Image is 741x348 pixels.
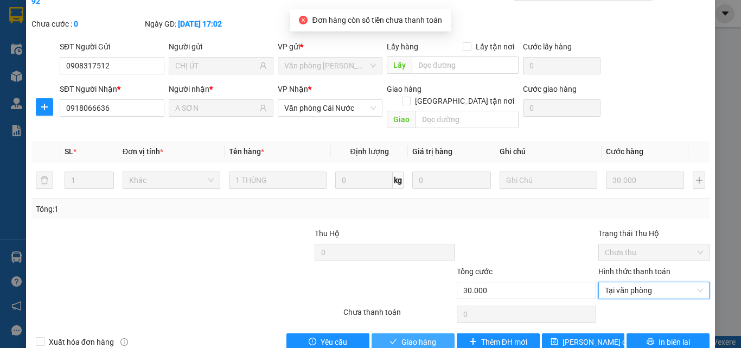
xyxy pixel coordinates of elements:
span: close-circle [299,16,308,24]
span: user [259,62,267,69]
span: Khác [129,172,214,188]
span: Tổng cước [457,267,493,276]
span: Giao hàng [387,85,421,93]
span: kg [393,172,404,189]
label: Hình thức thanh toán [598,267,670,276]
span: Tại văn phòng [605,282,703,299]
th: Ghi chú [495,141,602,162]
span: plus [469,338,477,346]
input: Tên người nhận [175,102,257,114]
span: Định lượng [350,147,388,156]
span: [GEOGRAPHIC_DATA] tận nơi [411,95,519,107]
span: Tên hàng [229,147,264,156]
span: Đơn hàng còn số tiền chưa thanh toán [312,16,442,24]
span: check [389,338,397,346]
div: Chưa thanh toán [342,306,456,325]
span: Chưa thu [605,244,703,261]
b: [DATE] 17:02 [178,20,222,28]
span: plus [36,103,53,111]
span: Giá trị hàng [412,147,452,156]
span: Lấy tận nơi [471,41,519,53]
span: In biên lai [659,336,690,348]
span: Lấy hàng [387,42,418,51]
span: Đơn vị tính [123,147,163,156]
span: Thêm ĐH mới [481,336,527,348]
span: SL [65,147,73,156]
div: Người gửi [169,41,273,53]
input: Dọc đường [412,56,519,74]
span: Yêu cầu [321,336,347,348]
input: Cước giao hàng [523,99,601,117]
span: Lấy [387,56,412,74]
input: Dọc đường [416,111,519,128]
span: Văn phòng Cái Nước [284,100,376,116]
input: 0 [412,172,490,189]
div: Tổng: 1 [36,203,287,215]
button: plus [36,98,53,116]
input: 0 [606,172,684,189]
span: exclamation-circle [309,338,316,346]
span: Thu Hộ [315,229,340,238]
div: SĐT Người Nhận [60,83,164,95]
div: Chưa cước : [31,18,143,30]
span: [PERSON_NAME] chuyển hoàn [563,336,666,348]
input: Cước lấy hàng [523,57,601,74]
input: VD: Bàn, Ghế [229,172,327,189]
div: Người nhận [169,83,273,95]
div: Trạng thái Thu Hộ [598,227,710,239]
span: Giao hàng [401,336,436,348]
span: Văn phòng Hồ Chí Minh [284,58,376,74]
b: 0 [74,20,78,28]
div: Ngày GD: [145,18,256,30]
label: Cước lấy hàng [523,42,572,51]
button: delete [36,172,53,189]
label: Cước giao hàng [523,85,577,93]
span: save [551,338,558,346]
input: Ghi Chú [500,172,597,189]
span: info-circle [120,338,128,346]
span: printer [647,338,654,346]
span: user [259,104,267,112]
span: Cước hàng [606,147,643,156]
span: Giao [387,111,416,128]
span: Xuất hóa đơn hàng [44,336,118,348]
input: Tên người gửi [175,60,257,72]
button: plus [693,172,705,189]
span: VP Nhận [278,85,308,93]
div: VP gửi [278,41,382,53]
div: SĐT Người Gửi [60,41,164,53]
